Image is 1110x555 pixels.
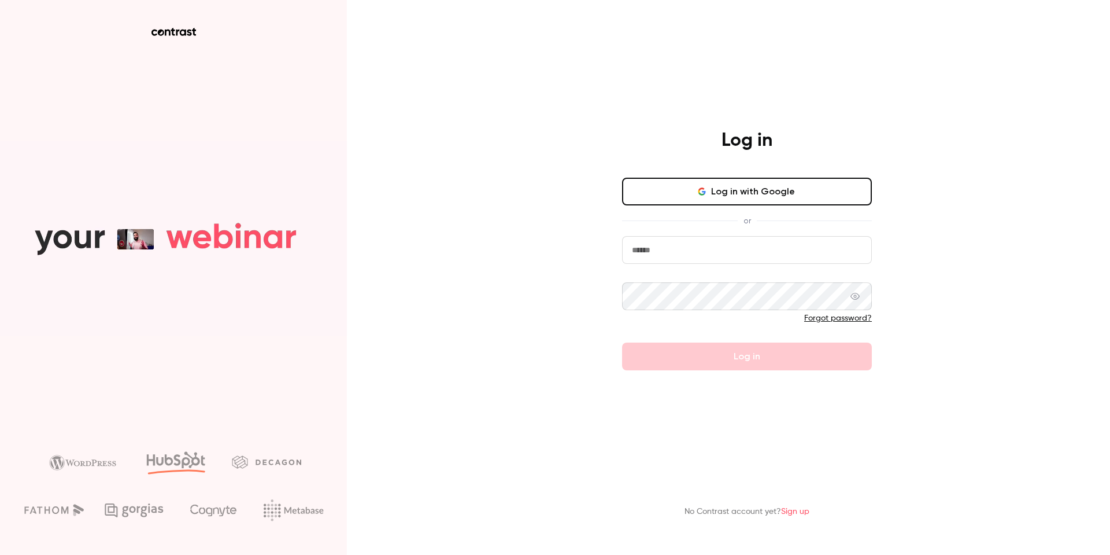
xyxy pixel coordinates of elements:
button: Log in with Google [622,178,872,205]
p: No Contrast account yet? [684,506,809,518]
a: Forgot password? [804,314,872,322]
h4: Log in [721,129,772,152]
span: or [738,215,757,227]
a: Sign up [781,508,809,516]
img: decagon [232,455,301,468]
